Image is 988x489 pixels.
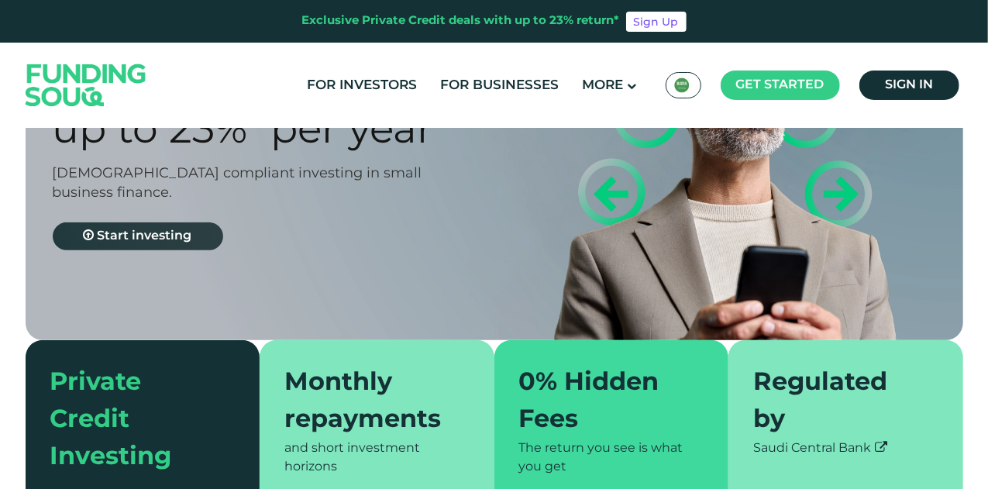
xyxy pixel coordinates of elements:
span: Per Year [271,112,434,151]
span: Sign in [885,79,933,91]
span: Up to 23% [53,112,248,151]
div: Regulated by [753,365,920,439]
div: Saudi Central Bank [753,439,938,458]
span: More [583,79,624,92]
a: For Businesses [437,73,563,98]
span: Get started [736,79,824,91]
a: Start investing [53,222,223,250]
a: Sign Up [626,12,687,32]
div: and short investment horizons [284,439,470,477]
div: The return you see is what you get [519,439,704,477]
div: Private Credit Investing [50,365,217,477]
img: Logo [10,46,162,124]
img: SA Flag [674,77,690,93]
span: Start investing [98,230,192,242]
a: For Investors [304,73,422,98]
div: Exclusive Private Credit deals with up to 23% return* [302,12,620,30]
a: Sign in [859,71,959,100]
div: Monthly repayments [284,365,451,439]
div: 0% Hidden Fees [519,365,686,439]
span: [DEMOGRAPHIC_DATA] compliant investing in small business finance. [53,167,422,200]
